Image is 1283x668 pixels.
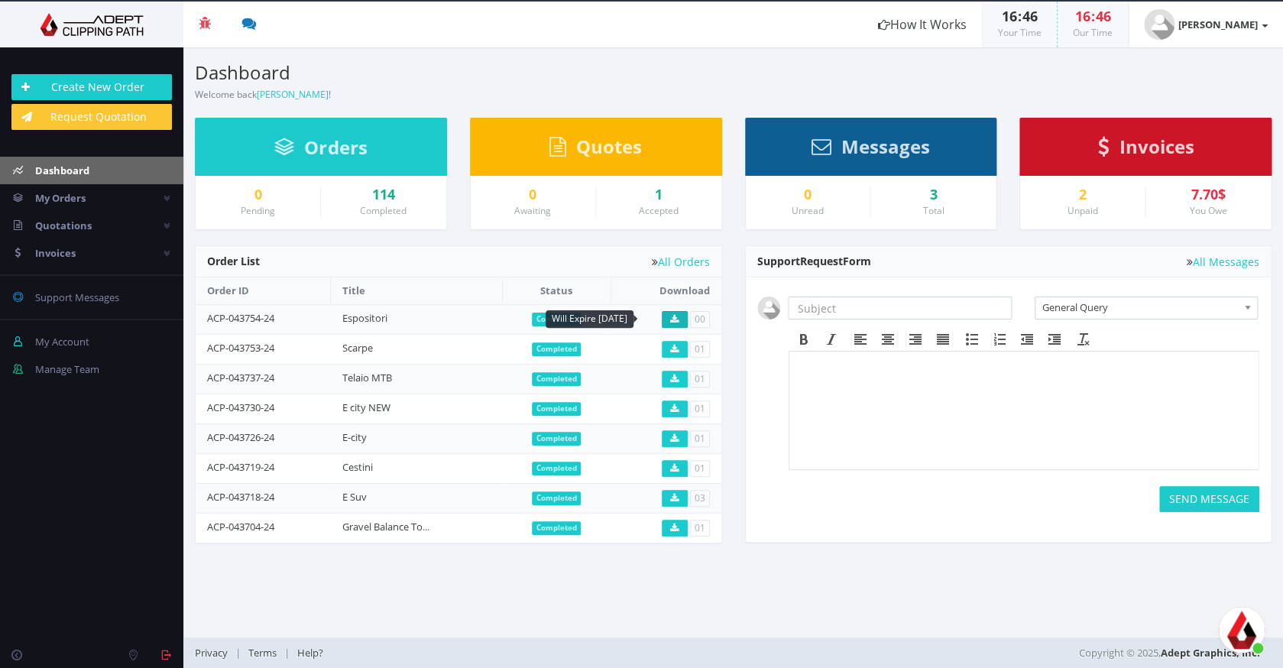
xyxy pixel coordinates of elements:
[35,191,86,205] span: My Orders
[1119,134,1194,159] span: Invoices
[502,277,611,304] th: Status
[11,74,172,100] a: Create New Order
[195,88,331,101] small: Welcome back !
[874,329,902,349] div: Align center
[514,204,551,217] small: Awaiting
[1075,7,1090,25] span: 16
[532,402,582,416] span: Completed
[11,13,172,36] img: Adept Graphics
[812,143,930,157] a: Messages
[958,329,986,349] div: Bullet list
[360,204,407,217] small: Completed
[1032,187,1133,203] a: 2
[1144,9,1174,40] img: user_default.jpg
[35,219,92,232] span: Quotations
[207,254,260,268] span: Order List
[800,254,843,268] span: Request
[482,187,584,203] a: 0
[1079,645,1260,660] span: Copyright © 2025,
[207,490,274,504] a: ACP-043718-24
[1042,297,1237,317] span: General Query
[532,491,582,505] span: Completed
[1022,7,1038,25] span: 46
[207,520,274,533] a: ACP-043704-24
[929,329,957,349] div: Justify
[1161,646,1260,660] a: Adept Graphics, Inc.
[342,311,387,325] a: Espositori
[35,246,76,260] span: Invoices
[757,297,780,319] img: user_default.jpg
[902,329,929,349] div: Align right
[1017,7,1022,25] span: :
[195,637,912,668] div: | |
[1187,256,1259,268] a: All Messages
[847,329,874,349] div: Align left
[549,143,642,157] a: Quotes
[652,256,710,268] a: All Orders
[1157,187,1259,203] div: 7.70$
[1219,607,1265,653] a: Aprire la chat
[290,646,331,660] a: Help?
[195,646,235,660] a: Privacy
[332,187,435,203] a: 114
[207,430,274,444] a: ACP-043726-24
[789,352,1259,469] iframe: Rich Text Area. Press ALT-F9 for menu. Press ALT-F10 for toolbar. Press ALT-0 for help
[195,63,722,83] h3: Dashboard
[1073,26,1113,39] small: Our Time
[1070,329,1097,349] div: Clear formatting
[532,432,582,446] span: Completed
[207,187,309,203] div: 0
[207,311,274,325] a: ACP-043754-24
[532,521,582,535] span: Completed
[241,204,275,217] small: Pending
[792,204,824,217] small: Unread
[207,371,274,384] a: ACP-043737-24
[532,313,582,326] span: Completed
[532,462,582,475] span: Completed
[331,277,503,304] th: Title
[257,88,329,101] a: [PERSON_NAME]
[196,277,331,304] th: Order ID
[342,490,367,504] a: E Suv
[1129,2,1283,47] a: [PERSON_NAME]
[882,187,984,203] div: 3
[863,2,982,47] a: How It Works
[342,460,373,474] a: Cestini
[1190,204,1227,217] small: You Owe
[241,646,284,660] a: Terms
[757,187,859,203] a: 0
[274,144,367,157] a: Orders
[818,329,845,349] div: Italic
[841,134,930,159] span: Messages
[342,341,373,355] a: Scarpe
[35,362,99,376] span: Manage Team
[342,520,446,533] a: Gravel Balance Touring
[1096,7,1111,25] span: 46
[1178,18,1258,31] strong: [PERSON_NAME]
[35,335,89,349] span: My Account
[1068,204,1098,217] small: Unpaid
[1041,329,1068,349] div: Increase indent
[611,277,721,304] th: Download
[998,26,1042,39] small: Your Time
[922,204,944,217] small: Total
[11,104,172,130] a: Request Quotation
[1002,7,1017,25] span: 16
[207,460,274,474] a: ACP-043719-24
[304,135,367,160] span: Orders
[35,290,119,304] span: Support Messages
[207,400,274,414] a: ACP-043730-24
[546,310,633,328] div: Will Expire [DATE]
[532,372,582,386] span: Completed
[757,254,871,268] span: Support Form
[35,164,89,177] span: Dashboard
[342,371,392,384] a: Telaio MTB
[1159,486,1259,512] button: SEND MESSAGE
[576,134,642,159] span: Quotes
[607,187,710,203] a: 1
[639,204,679,217] small: Accepted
